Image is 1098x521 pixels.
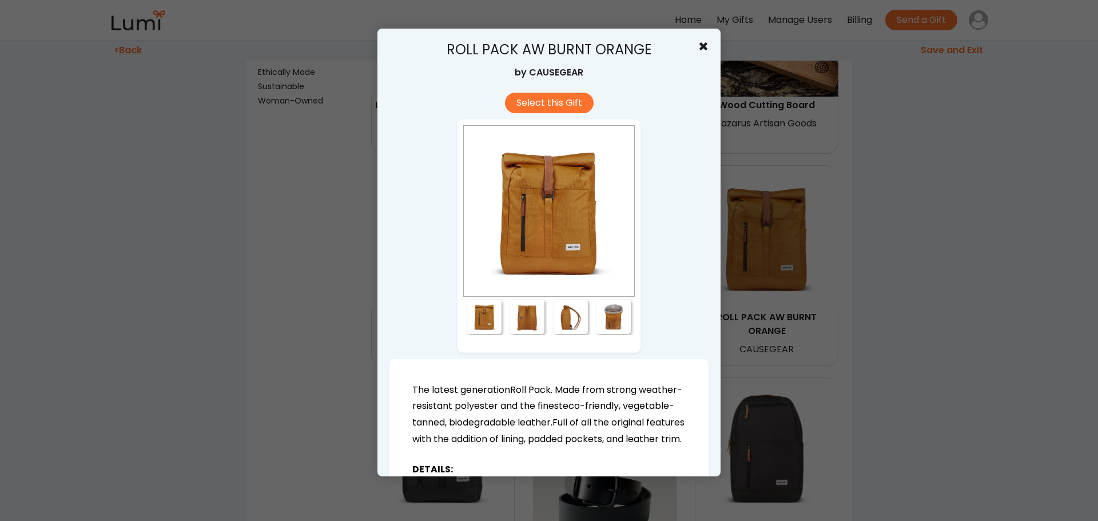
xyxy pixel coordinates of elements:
[412,383,510,396] span: The latest generation
[505,93,594,113] button: Select this Gift
[412,463,453,476] strong: DETAILS:
[412,382,686,448] p: Roll Pack. Made from strong weather-resistant polyester and the finest Full of all the original f...
[515,66,583,79] div: by CAUSEGEAR
[447,40,651,59] div: ROLL PACK AW BURNT ORANGE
